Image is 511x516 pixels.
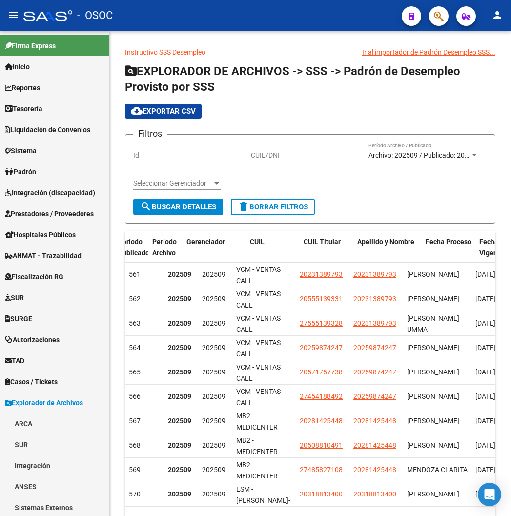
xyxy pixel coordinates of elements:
[202,367,228,378] div: 202509
[353,344,396,351] span: 20259874247
[231,199,315,215] button: Borrar Filtros
[236,266,281,296] span: VCM - VENTAS CALL MEDICENTER
[133,199,223,215] button: Buscar Detalles
[407,368,459,376] span: STRAJILEVICH MATEO EZEQUIEL
[475,392,495,400] span: [DATE]
[129,392,141,400] span: 566
[129,490,141,498] span: 570
[353,392,396,400] span: 20259874247
[125,104,202,119] button: Exportar CSV
[475,319,495,327] span: [DATE]
[129,344,141,351] span: 564
[236,339,281,369] span: VCM - VENTAS CALL MEDICENTER
[168,270,191,278] strong: 202509
[202,489,228,500] div: 202509
[168,319,191,327] strong: 202509
[300,231,353,264] datatable-header-cell: CUIL Titular
[5,124,90,135] span: Liquidación de Convenios
[5,145,37,156] span: Sistema
[129,417,141,425] span: 567
[475,441,495,449] span: [DATE]
[125,64,460,94] span: EXPLORADOR DE ARCHIVOS -> SSS -> Padrón de Desempleo Provisto por SSS
[236,290,281,320] span: VCM - VENTAS CALL MEDICENTER
[353,295,396,303] span: 20231389793
[300,295,343,303] span: 20555139331
[491,9,503,21] mat-icon: person
[300,490,343,498] span: 20318813400
[353,490,396,498] span: 20318813400
[5,397,83,408] span: Explorador de Archivos
[300,368,343,376] span: 20571757738
[129,319,141,327] span: 563
[5,334,60,345] span: Autorizaciones
[129,466,141,474] span: 569
[353,231,422,264] datatable-header-cell: Apellido y Nombre
[475,490,495,498] span: [DATE]
[202,293,228,305] div: 202509
[118,238,149,257] span: Período Publicado
[479,238,507,257] span: Fecha Vigencia
[422,231,475,264] datatable-header-cell: Fecha Proceso
[475,466,495,474] span: [DATE]
[236,485,290,516] span: LSM - [PERSON_NAME]-MEDICENTER
[5,229,76,240] span: Hospitales Públicos
[202,318,228,329] div: 202509
[368,151,480,159] span: Archivo: 202509 / Publicado: 202508
[168,466,191,474] strong: 202509
[114,231,148,264] datatable-header-cell: Período Publicado
[236,436,278,467] span: MB2 - MEDICENTER BROKER 2
[357,238,414,246] span: Apellido y Nombre
[5,187,95,198] span: Integración (discapacidad)
[129,270,141,278] span: 561
[5,83,40,93] span: Reportes
[236,461,278,491] span: MB2 - MEDICENTER BROKER 2
[238,203,308,211] span: Borrar Filtros
[168,392,191,400] strong: 202509
[5,313,32,324] span: SURGE
[236,412,278,442] span: MB2 - MEDICENTER BROKER 2
[475,295,495,303] span: [DATE]
[140,201,152,212] mat-icon: search
[5,250,82,261] span: ANMAT - Trazabilidad
[168,368,191,376] strong: 202509
[5,208,94,219] span: Prestadores / Proveedores
[133,127,167,141] h3: Filtros
[131,105,143,117] mat-icon: cloud_download
[186,238,225,246] span: Gerenciador
[426,238,471,246] span: Fecha Proceso
[129,368,141,376] span: 565
[353,466,396,474] span: 20281425448
[407,270,459,278] span: CORVALAN CARLOS HORACIO
[5,376,58,387] span: Casos / Tickets
[353,270,396,278] span: 20231389793
[77,5,113,26] span: - OSOC
[5,103,42,114] span: Tesorería
[304,238,341,246] span: CUIL Titular
[148,231,183,264] datatable-header-cell: Período Archivo
[202,415,228,427] div: 202509
[407,344,459,351] span: STRAJILEVICH WALTER EZEQUIEL
[300,466,343,474] span: 27485827108
[250,238,265,246] span: CUIL
[202,464,228,475] div: 202509
[236,363,281,393] span: VCM - VENTAS CALL MEDICENTER
[353,368,396,376] span: 20259874247
[353,441,396,449] span: 20281425448
[407,314,459,345] span: CORVALAN LEDESMA UMMA MAITE
[168,417,191,425] strong: 202509
[407,490,459,498] span: AYALA FEDERICO DAMIAN
[246,231,300,264] datatable-header-cell: CUIL
[236,314,281,345] span: VCM - VENTAS CALL MEDICENTER
[183,231,246,264] datatable-header-cell: Gerenciador
[202,342,228,353] div: 202509
[168,344,191,351] strong: 202509
[300,392,343,400] span: 27454188492
[353,417,396,425] span: 20281425448
[300,270,343,278] span: 20231389793
[8,9,20,21] mat-icon: menu
[475,270,495,278] span: [DATE]
[300,417,343,425] span: 20281425448
[238,201,249,212] mat-icon: delete
[475,344,495,351] span: [DATE]
[300,319,343,327] span: 27555139328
